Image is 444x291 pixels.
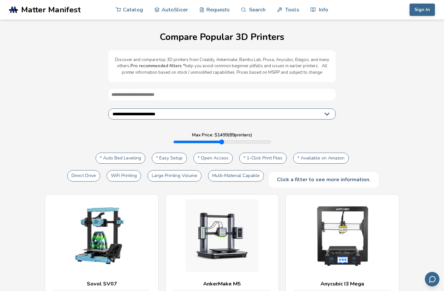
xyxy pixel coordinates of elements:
[53,281,150,287] h3: Sovol SV07
[425,272,439,286] button: Send feedback via email
[107,170,141,181] button: WiFi Printing
[193,153,233,164] button: * Open Access
[115,57,329,76] p: Discover and compare top 3D printers from Creality, Ankermake, Bambu Lab, Prusa, Anycubic, Elegoo...
[148,170,202,181] button: Large Printing Volume
[21,5,81,14] span: Matter Manifest
[130,63,185,69] b: Pro recommended filters *
[192,133,252,138] label: Max Price: $ 1499 ( 89 printers)
[239,153,287,164] button: * 1-Click Print Files
[96,153,145,164] button: * Auto Bed Leveling
[208,170,264,181] button: Multi-Material Capable
[67,170,100,181] button: Direct Drive
[174,281,270,287] h3: AnkerMake M5
[293,153,349,164] button: * Available on Amazon
[152,153,187,164] button: * Easy Setup
[7,32,437,42] h1: Compare Popular 3D Printers
[410,4,435,16] button: Sign In
[294,281,391,287] h3: Anycubic I3 Mega
[269,172,379,187] div: Click a filter to see more information.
